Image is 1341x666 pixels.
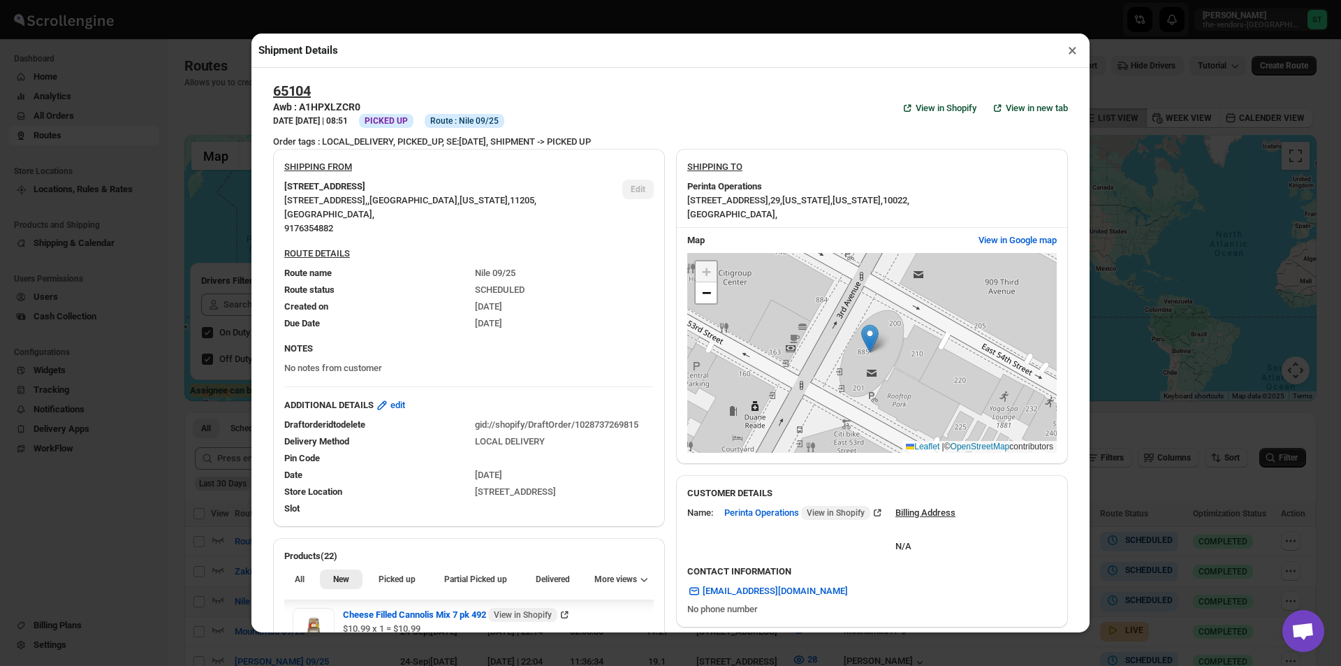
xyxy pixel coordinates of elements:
[293,608,335,650] img: Item
[942,442,944,451] span: |
[369,195,460,205] span: [GEOGRAPHIC_DATA] ,
[284,284,335,295] span: Route status
[367,195,369,205] span: ,
[343,608,557,622] span: Cheese Filled Cannolis Mix 7 pk 492
[702,284,711,301] span: −
[892,97,985,120] a: View in Shopify
[510,195,536,205] span: 11205 ,
[807,507,865,519] span: View in Shopify
[284,363,382,373] span: No notes from customer
[284,419,365,430] span: Draftorderidtodelete
[982,97,1076,120] button: View in new tab
[284,268,332,278] span: Route name
[724,507,884,518] a: Perinta Operations View in Shopify
[284,486,342,497] span: Store Location
[273,115,348,126] h3: DATE
[333,574,349,585] span: New
[284,195,367,205] span: [STREET_ADDRESS] ,
[895,507,955,518] u: Billing Address
[284,223,333,233] span: 9176354882
[475,419,638,430] span: gid://shopify/DraftOrder/1028737269815
[284,248,350,259] u: ROUTE DETAILS
[273,100,504,114] h3: Awb : A1HPXLZCR0
[916,101,976,115] span: View in Shopify
[687,235,705,245] b: Map
[475,318,502,328] span: [DATE]
[1006,101,1068,115] span: View in new tab
[284,436,349,447] span: Delivery Method
[390,398,405,412] span: edit
[702,263,711,280] span: +
[284,549,654,563] h2: Products(22)
[951,442,1010,451] a: OpenStreetMap
[494,609,552,621] span: View in Shopify
[343,609,571,620] a: Cheese Filled Cannolis Mix 7 pk 492 View in Shopify
[679,580,856,602] a: [EMAIL_ADDRESS][DOMAIN_NAME]
[1062,41,1083,60] button: ×
[444,574,507,585] span: Partial Picked up
[273,82,311,99] button: 65104
[475,436,545,447] span: LOCAL DELIVERY
[906,442,939,451] a: Leaflet
[284,301,328,312] span: Created on
[902,441,1057,453] div: © contributors
[475,486,556,497] span: [STREET_ADDRESS]
[284,209,374,219] span: [GEOGRAPHIC_DATA] ,
[475,470,502,480] span: [DATE]
[295,574,305,585] span: All
[687,506,713,520] div: Name:
[475,284,525,295] span: SCHEDULED
[586,570,657,589] button: More views
[284,343,313,354] b: NOTES
[833,195,883,205] span: [US_STATE] ,
[343,623,420,634] span: $10.99 x 1 = $10.99
[475,301,502,312] span: [DATE]
[284,398,374,412] b: ADDITIONAL DETAILS
[724,506,870,520] span: Perinta Operations
[273,135,1068,149] div: Order tags : LOCAL_DELIVERY, PICKED_UP, SE:[DATE], SHIPMENT -> PICKED UP
[696,282,717,303] a: Zoom out
[703,584,848,598] span: [EMAIL_ADDRESS][DOMAIN_NAME]
[696,261,717,282] a: Zoom in
[883,195,909,205] span: 10022 ,
[284,503,300,514] span: Slot
[687,161,742,172] u: SHIPPING TO
[782,195,833,205] span: [US_STATE] ,
[295,116,348,126] b: [DATE] | 08:51
[861,324,879,353] img: Marker
[687,604,758,614] span: No phone number
[687,486,1057,500] h3: CUSTOMER DETAILS
[687,180,762,194] b: Perinta Operations
[970,229,1065,252] button: View in Google map
[687,209,777,219] span: [GEOGRAPHIC_DATA] ,
[367,394,413,417] button: edit
[687,195,770,205] span: [STREET_ADDRESS] ,
[895,526,955,553] div: N/A
[979,233,1057,247] span: View in Google map
[284,453,320,463] span: Pin Code
[687,565,1057,579] h3: CONTACT INFORMATION
[284,161,352,172] u: SHIPPING FROM
[284,180,365,194] b: [STREET_ADDRESS]
[379,574,416,585] span: Picked up
[770,195,782,205] span: 29 ,
[284,470,302,480] span: Date
[284,318,320,328] span: Due Date
[475,268,515,278] span: Nile 09/25
[1282,610,1324,652] div: Open chat
[430,115,499,126] span: Route : Nile 09/25
[258,43,338,57] h2: Shipment Details
[536,574,570,585] span: Delivered
[460,195,510,205] span: [US_STATE] ,
[365,116,408,126] span: PICKED UP
[594,574,637,585] span: More views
